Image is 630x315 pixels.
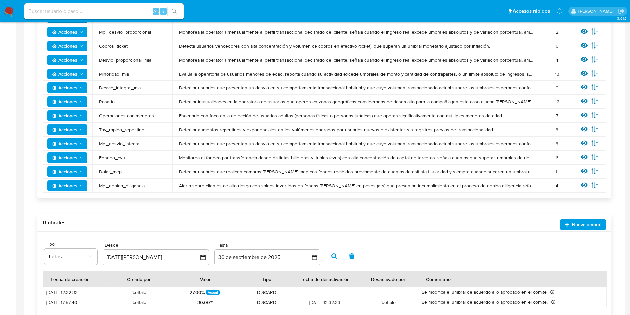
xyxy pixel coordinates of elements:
input: Buscar usuario o caso... [24,7,184,16]
button: search-icon [167,7,181,16]
a: Notificaciones [557,8,562,14]
a: Salir [618,8,625,15]
span: Accesos rápidos [513,8,550,15]
span: s [162,8,164,14]
span: Alt [153,8,159,14]
p: joaquin.santistebe@mercadolibre.com [578,8,616,14]
span: 3.161.2 [617,16,627,21]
